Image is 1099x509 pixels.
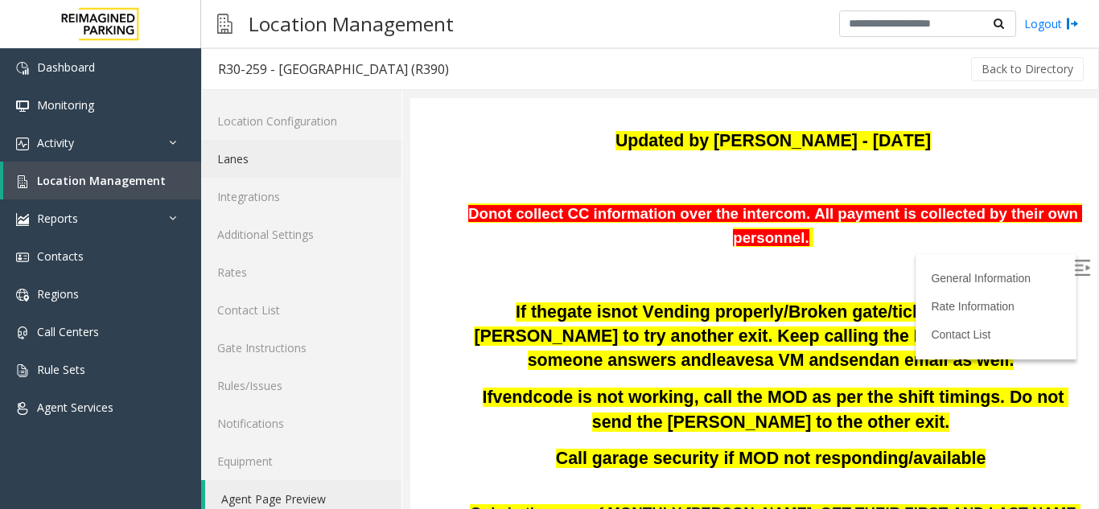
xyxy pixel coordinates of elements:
[664,162,680,178] img: Open/Close Sidebar Menu
[16,138,29,150] img: 'icon'
[218,59,449,80] div: R30-259 - [GEOGRAPHIC_DATA] (R390)
[37,286,79,302] span: Regions
[60,406,670,444] span: Only in the case of MONTHLY [PERSON_NAME]. GET THEIR FIRST AND LAST NAME BEFORE VENDING THE GATE ...
[201,291,401,329] a: Contact List
[16,289,29,302] img: 'icon'
[971,57,1084,81] button: Back to Directory
[83,289,123,309] span: vend
[201,253,401,291] a: Rates
[64,204,666,272] span: ask the [PERSON_NAME] to try another exit. Keep calling the MOD/ Security until someone answers and
[302,252,354,272] span: leaves
[72,289,83,309] span: If
[201,367,401,404] a: Rules/Issues
[16,251,29,264] img: 'icon'
[354,252,430,272] span: a VM and
[241,4,462,43] h3: Location Management
[1024,15,1079,32] a: Logout
[201,102,401,140] a: Location Configuration
[122,289,658,333] span: code is not working, call the MOD as per the shift timings. Do not send the [PERSON_NAME] to the ...
[429,252,469,272] span: send
[3,162,201,199] a: Location Management
[16,175,29,188] img: 'icon'
[16,326,29,339] img: 'icon'
[37,97,94,113] span: Monitoring
[37,60,95,75] span: Dashboard
[105,204,146,224] span: If the
[37,211,78,226] span: Reports
[37,248,84,264] span: Contacts
[1066,15,1079,32] img: logout
[201,442,401,480] a: Equipment
[16,100,29,113] img: 'icon'
[37,362,85,377] span: Rule Sets
[521,230,580,243] a: Contact List
[37,173,166,188] span: Location Management
[146,204,201,224] span: gate is
[201,178,401,216] a: Integrations
[521,174,620,187] a: General Information
[16,62,29,75] img: 'icon'
[521,202,604,215] a: Rate Information
[201,404,401,442] a: Notifications
[201,204,527,224] span: not Vending properly/Broken gate/ticket
[146,351,576,370] span: Call garage security if MOD not responding/available
[217,4,233,43] img: pageIcon
[16,364,29,377] img: 'icon'
[201,329,401,367] a: Gate Instructions
[16,213,29,226] img: 'icon'
[201,216,401,253] a: Additional Settings
[205,33,521,52] span: Updated by [PERSON_NAME] - [DATE]
[201,140,401,178] a: Lanes
[37,324,99,339] span: Call Centers
[37,400,113,415] span: Agent Services
[58,107,672,148] span: Donot collect CC information over the intercom. All payment is collected by their own personnel.
[469,252,603,272] span: an email as well.
[16,402,29,415] img: 'icon'
[37,135,74,150] span: Activity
